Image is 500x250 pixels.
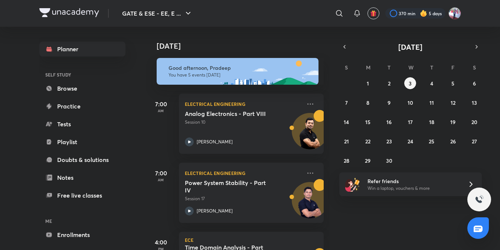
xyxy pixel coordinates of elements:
button: September 24, 2025 [404,135,416,147]
abbr: Thursday [430,64,433,71]
button: September 19, 2025 [447,116,459,128]
button: September 26, 2025 [447,135,459,147]
p: [PERSON_NAME] [197,139,233,145]
button: September 16, 2025 [383,116,395,128]
p: Session 17 [185,195,301,202]
h6: Good afternoon, Pradeep [169,65,312,71]
button: September 25, 2025 [426,135,438,147]
img: afternoon [157,58,318,85]
a: Company Logo [39,8,99,19]
abbr: September 10, 2025 [408,99,413,106]
a: Notes [39,170,125,185]
abbr: September 26, 2025 [450,138,456,145]
abbr: Saturday [473,64,476,71]
button: September 18, 2025 [426,116,438,128]
button: September 2, 2025 [383,77,395,89]
p: Win a laptop, vouchers & more [367,185,459,192]
a: Planner [39,42,125,56]
img: Pradeep Kumar [448,7,461,20]
abbr: September 16, 2025 [386,118,392,126]
abbr: September 3, 2025 [409,80,412,87]
button: avatar [367,7,379,19]
button: September 21, 2025 [340,135,352,147]
a: Browse [39,81,125,96]
abbr: Wednesday [408,64,414,71]
span: [DATE] [398,42,422,52]
abbr: September 23, 2025 [386,138,392,145]
a: Free live classes [39,188,125,203]
abbr: September 14, 2025 [344,118,349,126]
button: September 15, 2025 [362,116,374,128]
button: September 14, 2025 [340,116,352,128]
abbr: September 28, 2025 [344,157,349,164]
img: referral [345,177,360,192]
p: Session 10 [185,119,301,126]
p: Electrical Engineering [185,169,301,178]
p: You have 5 events [DATE] [169,72,312,78]
abbr: September 9, 2025 [388,99,390,106]
button: September 9, 2025 [383,97,395,108]
h5: 7:00 [146,169,176,178]
button: September 13, 2025 [468,97,480,108]
abbr: Sunday [345,64,348,71]
h4: [DATE] [157,42,331,51]
button: September 20, 2025 [468,116,480,128]
img: avatar [370,10,377,17]
img: Avatar [292,117,328,153]
button: September 12, 2025 [447,97,459,108]
abbr: September 15, 2025 [365,118,370,126]
abbr: September 21, 2025 [344,138,349,145]
p: AM [146,178,176,182]
h6: ME [39,215,125,227]
abbr: September 13, 2025 [472,99,477,106]
button: September 7, 2025 [340,97,352,108]
abbr: September 11, 2025 [429,99,434,106]
abbr: September 5, 2025 [451,80,454,87]
a: Playlist [39,134,125,149]
abbr: September 27, 2025 [472,138,477,145]
button: September 17, 2025 [404,116,416,128]
abbr: September 18, 2025 [429,118,434,126]
button: September 23, 2025 [383,135,395,147]
abbr: September 4, 2025 [430,80,433,87]
button: [DATE] [350,42,471,52]
h6: SELF STUDY [39,68,125,81]
button: September 30, 2025 [383,155,395,166]
abbr: September 29, 2025 [365,157,370,164]
abbr: Tuesday [388,64,390,71]
a: Enrollments [39,227,125,242]
p: [PERSON_NAME] [197,208,233,214]
abbr: September 25, 2025 [429,138,434,145]
img: streak [420,10,427,17]
h5: Analog Electronics - Part VIII [185,110,277,117]
abbr: September 2, 2025 [388,80,390,87]
abbr: September 30, 2025 [386,157,392,164]
h5: 7:00 [146,100,176,108]
button: September 22, 2025 [362,135,374,147]
abbr: September 8, 2025 [366,99,369,106]
abbr: September 1, 2025 [367,80,369,87]
button: September 11, 2025 [426,97,438,108]
button: September 4, 2025 [426,77,438,89]
abbr: September 20, 2025 [471,118,477,126]
a: Doubts & solutions [39,152,125,167]
p: Electrical Engineering [185,100,301,108]
button: September 8, 2025 [362,97,374,108]
abbr: Monday [366,64,370,71]
a: Tests [39,117,125,132]
button: September 5, 2025 [447,77,459,89]
abbr: September 17, 2025 [408,118,413,126]
abbr: September 7, 2025 [345,99,348,106]
button: September 28, 2025 [340,155,352,166]
button: September 10, 2025 [404,97,416,108]
abbr: September 12, 2025 [451,99,455,106]
abbr: Friday [451,64,454,71]
img: Avatar [292,186,328,222]
h6: Refer friends [367,177,459,185]
button: GATE & ESE - EE, E ... [118,6,197,21]
a: Practice [39,99,125,114]
button: September 27, 2025 [468,135,480,147]
h5: Power System Stability - Part IV [185,179,277,194]
h5: 4:00 [146,238,176,247]
img: ttu [475,195,484,204]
